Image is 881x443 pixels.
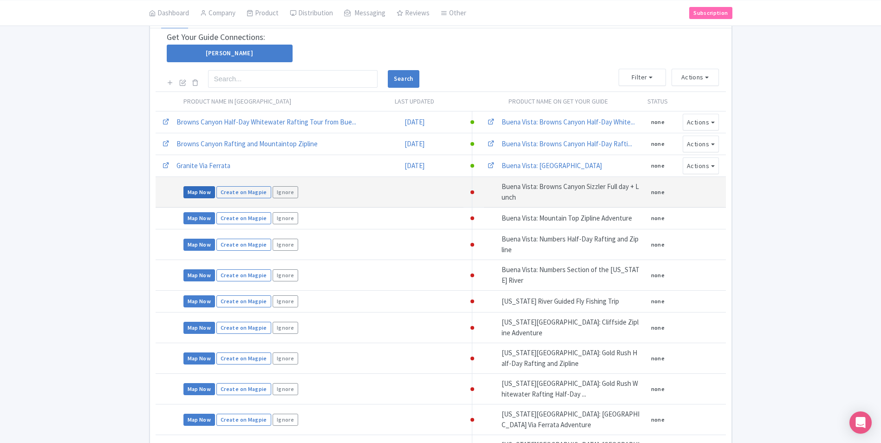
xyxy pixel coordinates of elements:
a: Create on Magpie [216,383,271,395]
a: [DATE] [405,161,424,170]
a: Create on Magpie [216,186,271,198]
a: Create on Magpie [216,414,271,426]
a: Create on Magpie [216,212,271,224]
a: Ignore [273,269,298,281]
td: Buena Vista: Numbers Section of the [US_STATE] River [502,260,640,291]
a: Create on Magpie [216,322,271,334]
a: Map Now [183,186,215,198]
td: Buena Vista: Mountain Top Zipline Adventure [502,208,640,229]
a: Ignore [273,186,298,198]
a: Ignore [273,414,298,426]
a: Buena Vista: Browns Canyon Half-Day White... [502,117,635,126]
button: none [647,322,669,334]
th: Status [640,92,676,111]
a: Map Now [183,352,215,365]
button: none [647,138,669,150]
a: Buena Vista: [GEOGRAPHIC_DATA] [502,161,602,170]
a: Map Now [183,414,215,426]
a: Create on Magpie [216,352,271,365]
a: Map Now [183,383,215,395]
button: none [647,414,669,426]
button: Actions [683,157,719,175]
button: Filter [619,69,666,86]
a: Subscription [689,7,732,19]
a: Map Now [183,239,215,251]
a: Create on Magpie [216,295,271,307]
a: Ignore [273,383,298,395]
button: none [647,295,669,307]
button: Search [388,70,419,88]
a: Map Now [183,212,215,224]
th: Last updated [379,92,450,111]
td: [US_STATE] River Guided Fly Fishing Trip [502,291,640,313]
a: Ignore [273,239,298,251]
button: none [647,239,669,251]
a: Ignore [273,322,298,334]
td: [US_STATE][GEOGRAPHIC_DATA]: [GEOGRAPHIC_DATA] Via Ferrata Adventure [502,404,640,435]
td: Buena Vista: Numbers Half-Day Rafting and Zipline [502,229,640,260]
a: Buena Vista: Browns Canyon Half-Day Rafti... [502,139,632,148]
button: none [647,160,669,172]
button: Actions [683,136,719,153]
a: Browns Canyon Half-Day Whitewater Rafting Tour from Bue... [176,117,356,126]
div: Open Intercom Messenger [849,411,872,434]
a: Create on Magpie [216,239,271,251]
h3: Get Your Guide Connections: [167,32,709,42]
input: Search... [208,70,378,88]
a: Ignore [273,212,298,224]
a: Granite Via Ferrata [176,161,230,170]
a: [DATE] [405,117,424,126]
th: Product Name on Get Your Guide [502,92,626,111]
button: Actions [683,114,719,131]
td: [US_STATE][GEOGRAPHIC_DATA]: Cliffside Zipline Adventure [502,313,640,343]
a: Browns Canyon Rafting and Mountaintop Zipline [176,139,318,148]
a: [DATE] [405,139,424,148]
button: none [647,383,669,395]
a: Map Now [183,269,215,281]
td: Buena Vista: Browns Canyon Sizzler Full day + Lunch [502,177,640,208]
td: [US_STATE][GEOGRAPHIC_DATA]: Gold Rush Half-Day Rafting and Zipline [502,343,640,374]
button: none [647,269,669,281]
button: none [647,212,669,224]
button: none [647,186,669,198]
a: Map Now [183,295,215,307]
button: none [647,352,669,365]
a: [PERSON_NAME] [167,45,293,62]
a: Ignore [273,352,298,365]
th: Product Name in [GEOGRAPHIC_DATA] [176,92,335,111]
td: [US_STATE][GEOGRAPHIC_DATA]: Gold Rush Whitewater Rafting Half-Day ... [502,374,640,404]
button: none [647,116,669,128]
a: Ignore [273,295,298,307]
button: Actions [672,69,719,86]
a: Create on Magpie [216,269,271,281]
a: Map Now [183,322,215,334]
